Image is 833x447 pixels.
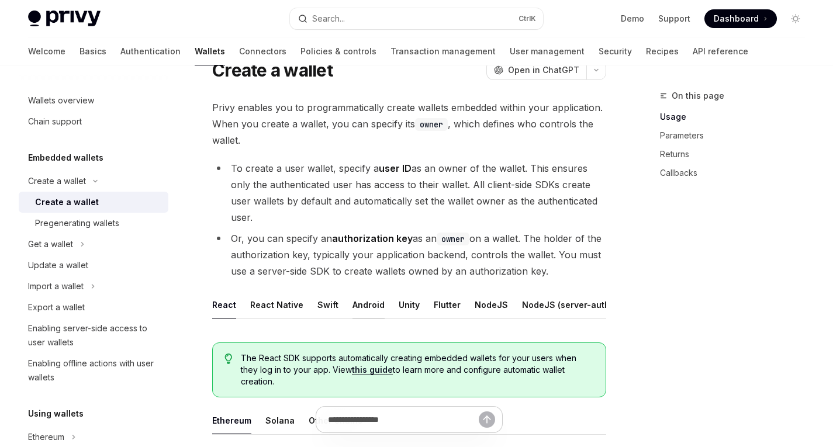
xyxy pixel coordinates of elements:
[28,279,84,293] div: Import a wallet
[486,60,586,80] button: Open in ChatGPT
[434,291,461,318] button: Flutter
[693,37,748,65] a: API reference
[212,230,606,279] li: Or, you can specify an as an on a wallet. The holder of the authorization key, typically your app...
[195,37,225,65] a: Wallets
[399,291,420,318] button: Unity
[508,64,579,76] span: Open in ChatGPT
[19,297,168,318] a: Export a wallet
[352,291,385,318] button: Android
[28,174,86,188] div: Create a wallet
[28,37,65,65] a: Welcome
[352,365,393,375] a: this guide
[317,291,338,318] button: Swift
[224,354,233,364] svg: Tip
[250,291,303,318] button: React Native
[19,213,168,234] a: Pregenerating wallets
[28,93,94,108] div: Wallets overview
[28,407,84,421] h5: Using wallets
[28,321,161,349] div: Enabling server-side access to user wallets
[80,37,106,65] a: Basics
[704,9,777,28] a: Dashboard
[19,353,168,388] a: Enabling offline actions with user wallets
[212,160,606,226] li: To create a user wallet, specify a as an owner of the wallet. This ensures only the authenticated...
[658,13,690,25] a: Support
[28,237,73,251] div: Get a wallet
[120,37,181,65] a: Authentication
[28,151,103,165] h5: Embedded wallets
[35,195,99,209] div: Create a wallet
[239,37,286,65] a: Connectors
[390,37,496,65] a: Transaction management
[300,37,376,65] a: Policies & controls
[599,37,632,65] a: Security
[714,13,759,25] span: Dashboard
[379,162,412,174] strong: user ID
[479,411,495,428] button: Send message
[212,291,236,318] button: React
[437,233,469,245] code: owner
[510,37,585,65] a: User management
[28,258,88,272] div: Update a wallet
[28,300,85,314] div: Export a wallet
[646,37,679,65] a: Recipes
[660,164,814,182] a: Callbacks
[522,291,613,318] button: NodeJS (server-auth)
[212,99,606,148] span: Privy enables you to programmatically create wallets embedded within your application. When you c...
[19,318,168,353] a: Enabling server-side access to user wallets
[28,11,101,27] img: light logo
[660,126,814,145] a: Parameters
[212,60,333,81] h1: Create a wallet
[621,13,644,25] a: Demo
[19,90,168,111] a: Wallets overview
[519,14,536,23] span: Ctrl K
[241,352,594,387] span: The React SDK supports automatically creating embedded wallets for your users when they log in to...
[475,291,508,318] button: NodeJS
[660,108,814,126] a: Usage
[786,9,805,28] button: Toggle dark mode
[290,8,542,29] button: Search...CtrlK
[312,12,345,26] div: Search...
[28,356,161,384] div: Enabling offline actions with user wallets
[660,145,814,164] a: Returns
[28,430,64,444] div: Ethereum
[19,111,168,132] a: Chain support
[332,233,413,244] strong: authorization key
[672,89,724,103] span: On this page
[35,216,119,230] div: Pregenerating wallets
[19,192,168,213] a: Create a wallet
[19,255,168,276] a: Update a wallet
[415,118,448,131] code: owner
[28,115,82,129] div: Chain support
